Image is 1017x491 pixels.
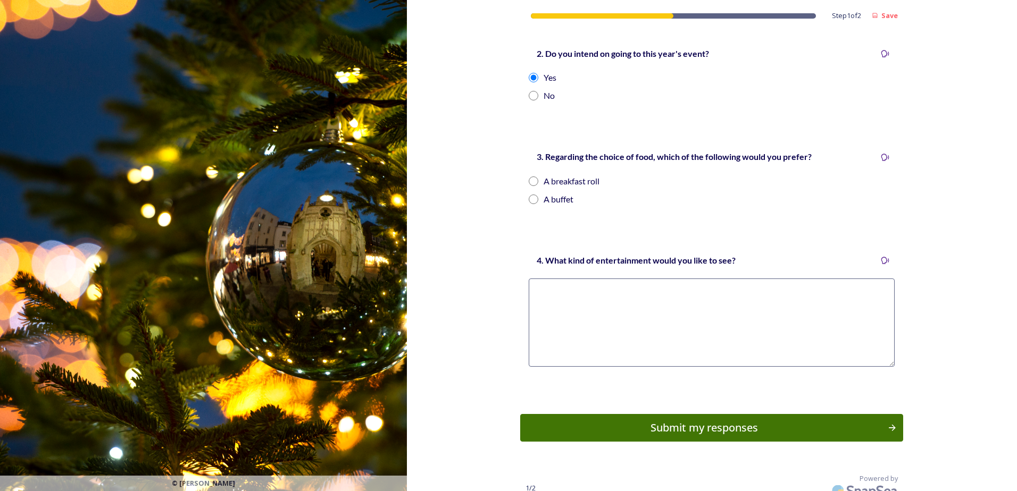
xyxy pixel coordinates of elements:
div: A breakfast roll [544,175,599,188]
strong: Save [881,11,898,20]
strong: 2. Do you intend on going to this year's event? [537,48,709,58]
div: No [544,89,555,102]
div: A buffet [544,193,573,206]
span: Step 1 of 2 [832,11,861,21]
button: Continue [520,414,903,442]
span: © [PERSON_NAME] [172,478,235,488]
strong: 4. What kind of entertainment would you like to see? [537,255,736,265]
div: Submit my responses [526,420,882,436]
strong: 3. Regarding the choice of food, which of the following would you prefer? [537,151,812,162]
div: Yes [544,71,556,84]
span: Powered by [860,473,898,484]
